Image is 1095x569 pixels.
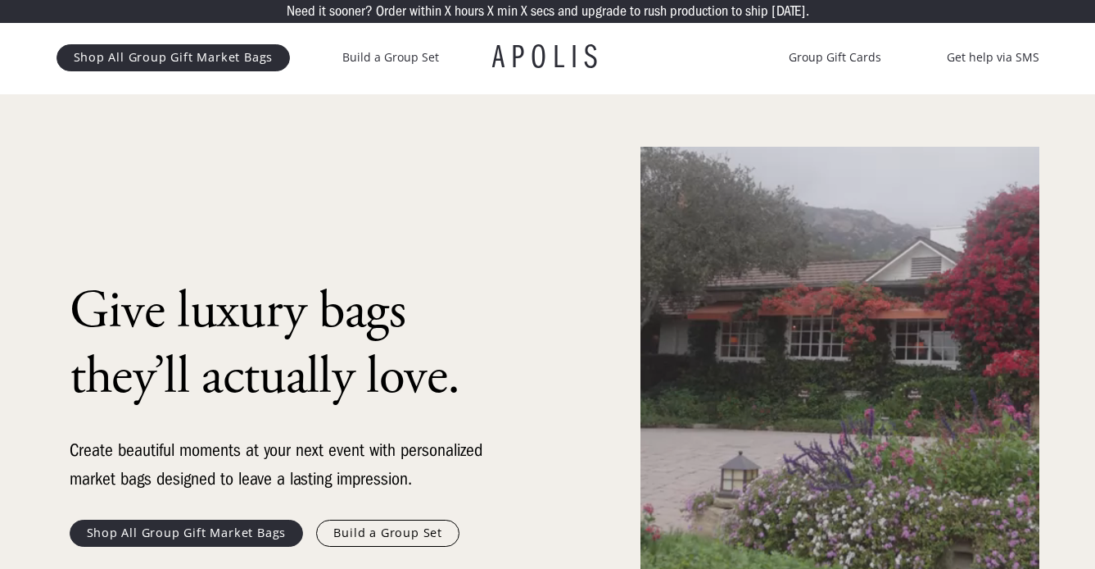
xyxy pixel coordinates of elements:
p: min [497,4,518,19]
p: X [521,4,527,19]
a: Get help via SMS [947,48,1039,67]
p: X [487,4,494,19]
a: Shop All Group Gift Market Bags [70,520,304,546]
a: APOLIS [492,41,604,74]
p: and upgrade to rush production to ship [DATE]. [558,4,809,19]
p: secs [531,4,554,19]
a: Shop All Group Gift Market Bags [57,44,291,71]
p: X [445,4,451,19]
p: Need it sooner? Order within [287,4,441,19]
h1: Give luxury bags they’ll actually love. [70,279,495,410]
a: Build a Group Set [342,48,439,67]
a: Build a Group Set [316,520,459,546]
div: Create beautiful moments at your next event with personalized market bags designed to leave a las... [70,436,495,494]
p: hours [455,4,484,19]
a: Group Gift Cards [789,48,881,67]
